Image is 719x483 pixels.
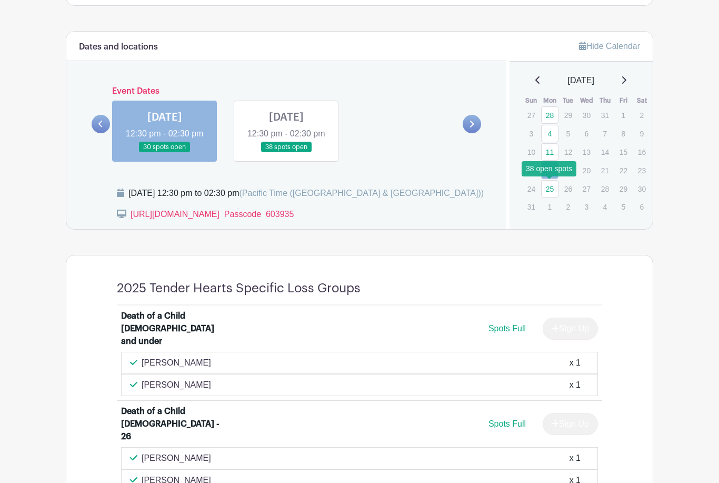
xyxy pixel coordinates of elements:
p: 6 [578,125,595,142]
p: 13 [578,144,595,160]
th: Sun [522,95,541,106]
p: 1 [541,199,558,215]
th: Thu [596,95,614,106]
th: Sat [633,95,651,106]
p: 29 [615,181,632,197]
p: 21 [596,162,614,179]
p: 27 [578,181,595,197]
p: 12 [560,144,577,160]
p: 20 [578,162,595,179]
a: [URL][DOMAIN_NAME] Passcode 603935 [131,210,294,219]
p: 30 [578,107,595,123]
p: 24 [523,181,540,197]
p: 31 [596,107,614,123]
th: Fri [614,95,633,106]
p: 31 [523,199,540,215]
p: [PERSON_NAME] [142,452,211,465]
p: 2 [560,199,577,215]
p: 5 [560,125,577,142]
div: 38 open spots [522,161,576,176]
p: 23 [633,162,651,179]
span: Spots Full [488,419,526,428]
th: Wed [577,95,596,106]
th: Mon [541,95,559,106]
p: 8 [615,125,632,142]
p: 4 [596,199,614,215]
p: 22 [615,162,632,179]
p: 10 [523,144,540,160]
p: 7 [596,125,614,142]
p: 14 [596,144,614,160]
p: [PERSON_NAME] [142,357,211,369]
p: [PERSON_NAME] [142,379,211,391]
a: Hide Calendar [579,42,640,51]
p: 6 [633,199,651,215]
p: 5 [615,199,632,215]
p: 29 [560,107,577,123]
a: 11 [541,143,558,161]
span: (Pacific Time ([GEOGRAPHIC_DATA] & [GEOGRAPHIC_DATA])) [239,189,484,198]
p: 1 [615,107,632,123]
p: 3 [578,199,595,215]
span: [DATE] [568,74,594,87]
span: Spots Full [488,324,526,333]
a: 4 [541,125,558,142]
h4: 2025 Tender Hearts Specific Loss Groups [117,281,361,296]
div: Death of a Child [DEMOGRAPHIC_DATA] - 26 [121,405,228,443]
p: 28 [596,181,614,197]
div: [DATE] 12:30 pm to 02:30 pm [128,187,484,200]
p: 16 [633,144,651,160]
h6: Event Dates [110,86,463,96]
a: 25 [541,180,558,198]
p: 9 [633,125,651,142]
h6: Dates and locations [79,42,158,52]
div: x 1 [570,357,581,369]
p: 30 [633,181,651,197]
a: 28 [541,106,558,124]
p: 26 [560,181,577,197]
p: 15 [615,144,632,160]
div: Death of a Child [DEMOGRAPHIC_DATA] and under [121,310,228,348]
p: 2 [633,107,651,123]
div: x 1 [570,379,581,391]
p: 27 [523,107,540,123]
p: 3 [523,125,540,142]
div: x 1 [570,452,581,465]
th: Tue [559,95,577,106]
